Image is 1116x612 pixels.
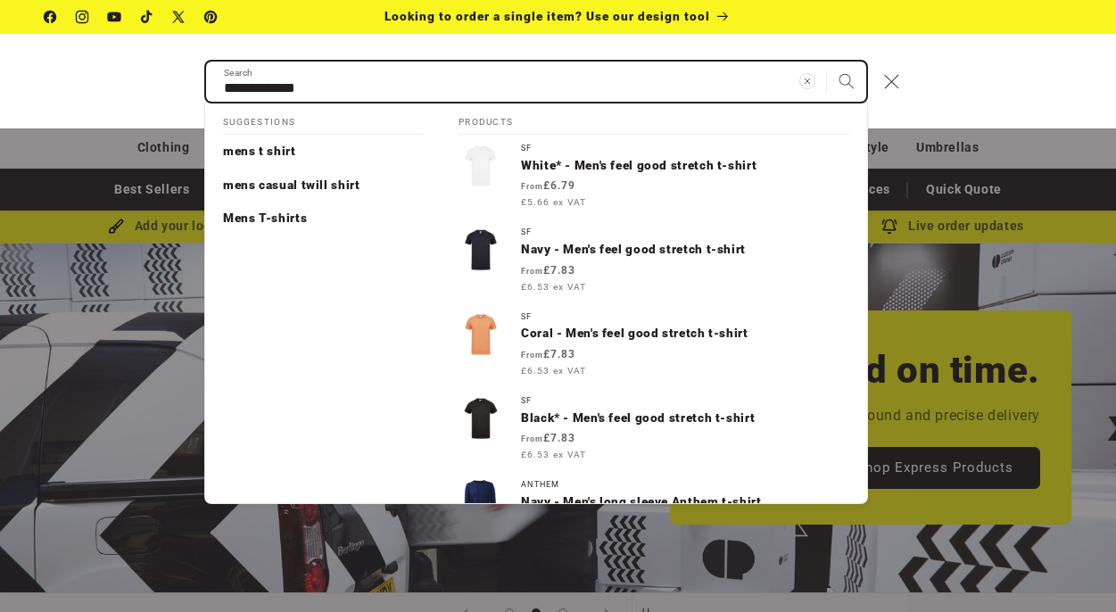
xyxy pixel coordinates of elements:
p: Black* - Men's feel good stretch t-shirt [521,410,849,426]
a: SFNavy - Men's feel good stretch t-shirt From£7.83 £6.53 ex VAT [441,219,867,302]
span: Looking to order a single item? Use our design tool [384,9,710,23]
strong: £7.83 [521,432,575,444]
strong: £6.79 [521,179,575,192]
p: Coral - Men's feel good stretch t-shirt [521,326,849,342]
img: Men's feel good stretch t-shirt [459,227,503,272]
div: SF [521,144,849,153]
div: SF [521,312,849,322]
button: Search [827,62,866,101]
img: Men's feel good stretch t-shirt [459,312,503,357]
div: SF [521,227,849,237]
img: Men's feel good stretch t-shirt [459,144,503,188]
span: £5.66 ex VAT [521,195,586,209]
a: mens casual twill shirt [205,169,441,203]
iframe: Chat Widget [810,419,1116,612]
button: Clear search term [788,62,827,101]
p: Navy - Men's feel good stretch t-shirt [521,242,849,258]
a: SFCoral - Men's feel good stretch t-shirt From£7.83 £6.53 ex VAT [441,303,867,387]
a: SFWhite* - Men's feel good stretch t-shirt From£6.79 £5.66 ex VAT [441,135,867,219]
span: From [521,267,543,276]
img: Men's feel good stretch t-shirt [459,396,503,441]
span: £6.53 ex VAT [521,280,586,294]
a: SFBlack* - Men's feel good stretch t-shirt From£7.83 £6.53 ex VAT [441,387,867,471]
a: AnthemNavy - Men's long sleeve Anthem t-shirt From£8.48 £7.07 ex VAT [441,471,867,555]
p: Navy - Men's long sleeve Anthem t-shirt [521,494,849,510]
h2: Products [459,103,849,136]
a: Mens T-shirts [205,202,441,236]
div: SF [521,396,849,406]
p: mens casual twill shirt [223,178,360,194]
p: mens t shirt [223,144,296,160]
span: From [521,434,543,443]
p: White* - Men's feel good stretch t-shirt [521,158,849,174]
span: mens t shirt [223,144,296,158]
strong: £7.83 [521,348,575,360]
span: £6.53 ex VAT [521,364,586,377]
p: Mens T-shirts [223,211,307,227]
div: Anthem [521,480,849,490]
span: mens casual twill shirt [223,178,360,192]
button: Close [872,62,911,101]
img: Men's long sleeve Anthem t-shirt [459,480,503,525]
strong: £7.83 [521,264,575,277]
span: From [521,182,543,191]
a: mens t shirt [205,135,441,169]
span: From [521,351,543,360]
h2: Suggestions [223,103,423,136]
span: £6.53 ex VAT [521,448,586,461]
